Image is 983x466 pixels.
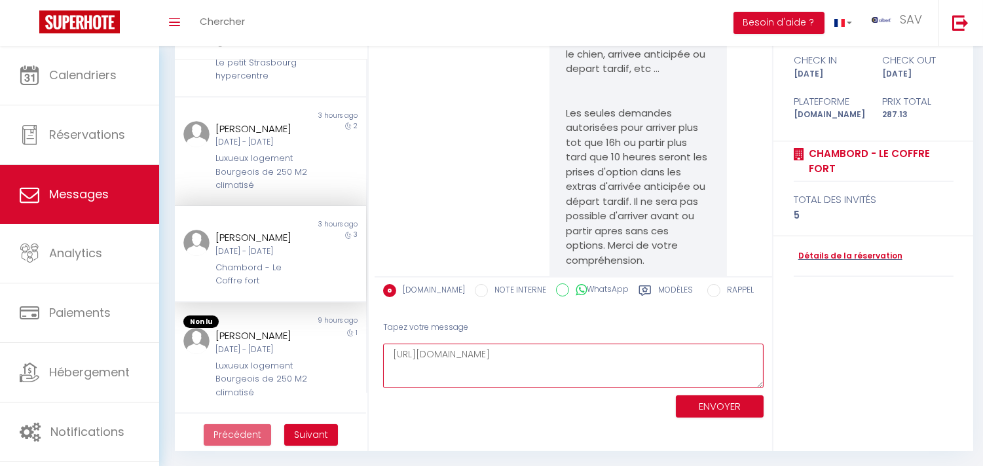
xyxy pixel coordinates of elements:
span: Chercher [200,14,245,28]
div: 9 hours ago [270,315,366,329]
span: Hébergement [49,364,130,380]
button: Previous [204,424,271,446]
div: 287.13 [874,109,962,121]
div: Luxueux logement Bourgeois de 250 M2 climatisé [215,152,310,192]
div: [PERSON_NAME] [215,230,310,245]
span: Messages [49,186,109,202]
span: Analytics [49,245,102,261]
span: Les seules demandes autorisées pour arriver plus tot que 16h ou partir plus tard que 10 heures se... [566,106,710,267]
div: Tapez votre message [383,312,764,344]
div: Luxueux logement Bourgeois de 250 M2 climatisé [215,359,310,399]
a: Chambord - Le Coffre fort [804,146,954,177]
span: Paiements [49,304,111,321]
div: total des invités [794,192,954,207]
div: [PERSON_NAME] [215,328,310,344]
label: [DOMAIN_NAME] [396,284,465,298]
span: Notifications [50,423,124,440]
label: RAPPEL [720,284,754,298]
div: [DATE] - [DATE] [215,136,310,149]
div: [DATE] [785,68,874,81]
div: 5 [794,207,954,223]
span: 3 [354,230,358,240]
button: ENVOYER [676,395,764,418]
span: Calendriers [49,67,117,83]
img: ... [183,121,210,147]
a: Détails de la réservation [794,250,902,262]
span: SAV [900,11,922,27]
img: logout [952,14,969,31]
span: Non lu [183,315,219,329]
div: [DATE] - [DATE] [215,344,310,356]
img: ... [872,17,891,23]
div: Le petit Strasbourg hypercentre [215,56,310,83]
span: 2 [354,121,358,131]
img: ... [183,328,210,354]
img: Super Booking [39,10,120,33]
div: 3 hours ago [270,111,366,121]
span: Réservations [49,126,125,143]
div: Prix total [874,94,962,109]
div: [DOMAIN_NAME] [785,109,874,121]
button: Besoin d'aide ? [733,12,825,34]
div: [PERSON_NAME] [215,121,310,137]
span: Suivant [294,428,328,441]
div: 3 hours ago [270,219,366,230]
label: NOTE INTERNE [488,284,546,298]
div: check in [785,52,874,68]
label: Modèles [658,284,693,300]
div: Plateforme [785,94,874,109]
div: [DATE] - [DATE] [215,245,310,258]
div: [DATE] [874,68,962,81]
img: ... [183,230,210,256]
span: Précédent [213,428,261,441]
div: check out [874,52,962,68]
label: WhatsApp [569,283,629,298]
div: Chambord - Le Coffre fort [215,261,310,288]
button: Next [284,424,338,446]
span: 1 [356,328,358,338]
